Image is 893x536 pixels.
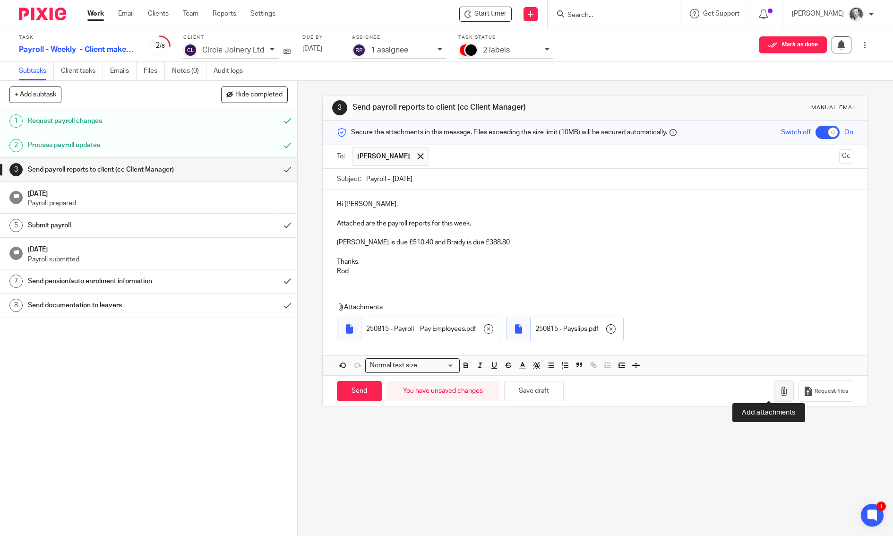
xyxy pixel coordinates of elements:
[474,9,507,19] span: Start timer
[28,255,288,264] p: Payroll submitted
[9,114,23,128] div: 1
[839,149,853,164] button: Cc
[183,9,198,18] a: Team
[759,36,827,53] button: Mark as done
[28,218,189,233] h1: Submit payroll
[235,91,283,99] span: Hide completed
[213,9,236,18] a: Reports
[531,317,623,341] div: .
[214,62,250,80] a: Audit logs
[202,46,265,54] p: Circle Joinery Ltd
[483,46,510,54] p: 2 labels
[459,7,512,22] div: Circle Joinery Ltd - Payroll - Weekly - Client makes payments
[87,9,104,18] a: Work
[337,174,361,184] label: Subject:
[28,187,288,199] h1: [DATE]
[144,62,165,80] a: Files
[458,35,553,41] label: Task status
[9,275,23,288] div: 7
[420,361,454,371] input: Search for option
[368,361,419,371] span: Normal text size
[357,152,410,161] span: [PERSON_NAME]
[352,103,616,112] h1: Send payroll reports to client (cc Client Manager)
[365,358,460,373] div: Search for option
[172,62,206,80] a: Notes (0)
[844,128,853,137] span: On
[337,152,347,161] label: To:
[371,46,408,54] p: 1 assignee
[183,43,197,57] img: svg%3E
[504,381,564,401] button: Save draft
[183,35,291,41] label: Client
[9,86,61,103] button: + Add subtask
[337,219,853,228] p: Attached are the payroll reports for this week.
[118,9,134,18] a: Email
[337,238,853,247] p: [PERSON_NAME] is due £510.40 and Braidy is due £388.80
[351,128,667,137] span: Secure the attachments in this message. Files exceeding the size limit (10MB) will be secured aut...
[19,35,137,41] label: Task
[28,298,189,312] h1: Send documentation to leavers
[337,257,853,267] p: Thanks,
[148,9,169,18] a: Clients
[28,114,189,128] h1: Request payroll changes
[302,45,322,52] span: [DATE]
[589,324,599,334] span: pdf
[352,35,446,41] label: Assignee
[9,299,23,312] div: 8
[781,128,811,137] span: Switch off
[535,324,587,334] span: 250815 - Payslips
[28,199,288,208] p: Payroll prepared
[332,100,347,115] div: 3
[815,388,848,395] span: Request files
[28,163,189,177] h1: Send payroll reports to client (cc Client Manager)
[567,11,652,20] input: Search
[250,9,275,18] a: Settings
[782,42,818,48] span: Mark as done
[361,317,501,341] div: .
[849,7,864,22] img: Rod%202%20Small.jpg
[149,40,172,51] div: 2
[9,219,23,232] div: 5
[160,43,165,49] small: /8
[61,62,103,80] a: Client tasks
[19,8,66,20] img: Pixie
[337,199,853,209] p: Hi [PERSON_NAME],
[28,274,189,288] h1: Send pension/auto enrolment information
[19,62,54,80] a: Subtasks
[337,303,836,312] p: Attachments
[799,380,853,402] button: Request files
[337,267,853,276] p: Rod
[386,381,499,401] div: You have unsaved changes
[811,104,858,112] div: Manual email
[9,139,23,152] div: 2
[9,163,23,176] div: 3
[302,35,340,41] label: Due by
[110,62,137,80] a: Emails
[221,86,288,103] button: Hide completed
[792,9,844,18] p: [PERSON_NAME]
[466,324,476,334] span: pdf
[876,501,886,511] div: 1
[28,138,189,152] h1: Process payroll updates
[28,242,288,254] h1: [DATE]
[352,43,366,57] img: svg%3E
[366,324,465,334] span: 250815 - Payroll _ Pay Employees
[337,381,382,401] input: Send
[703,10,739,17] span: Get Support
